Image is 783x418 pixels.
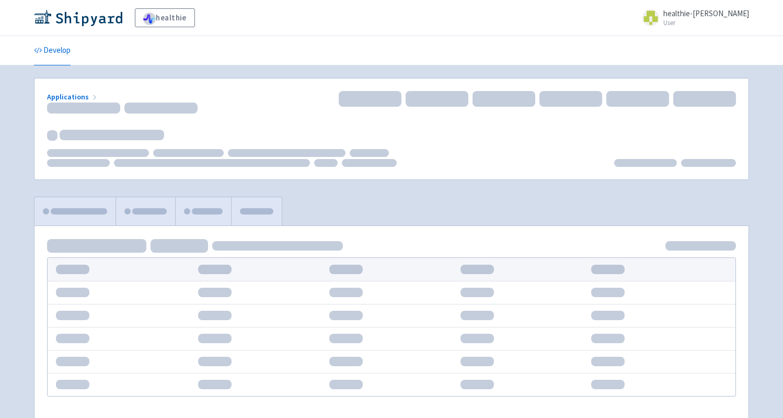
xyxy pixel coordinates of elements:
a: healthie [135,8,195,27]
a: Develop [34,36,71,65]
a: healthie-[PERSON_NAME] User [636,9,749,26]
small: User [663,19,749,26]
a: Applications [47,92,99,101]
span: healthie-[PERSON_NAME] [663,8,749,18]
img: Shipyard logo [34,9,122,26]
